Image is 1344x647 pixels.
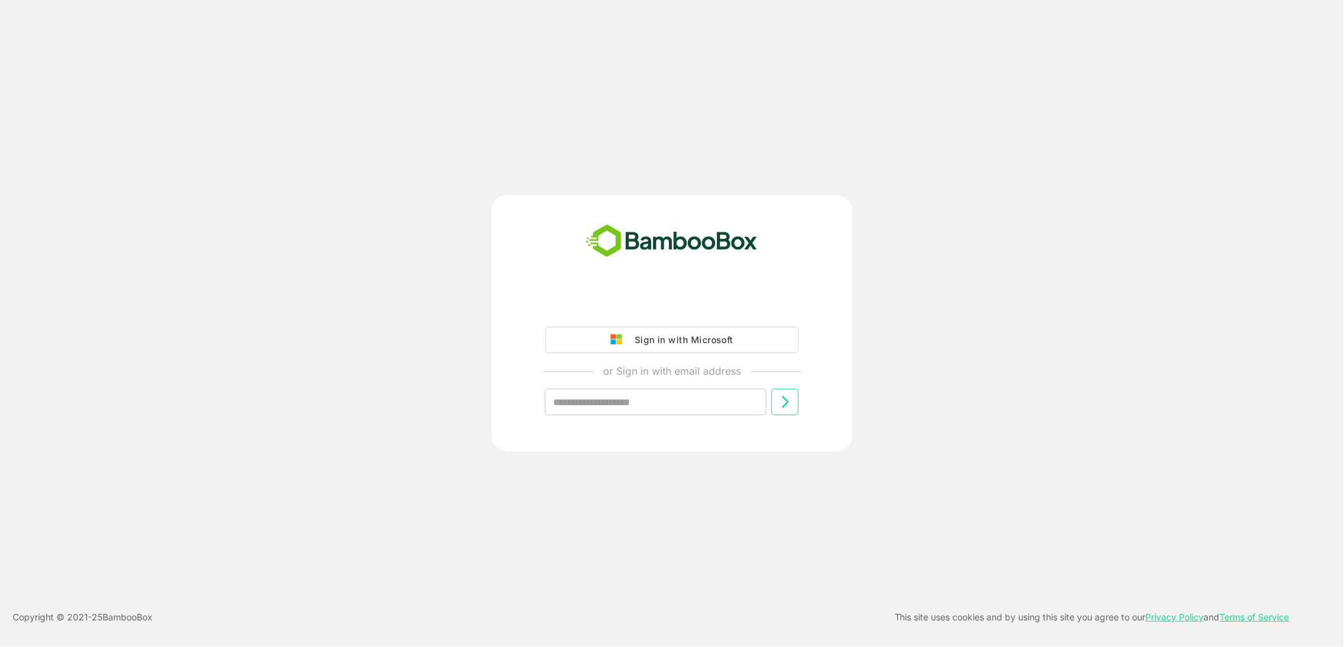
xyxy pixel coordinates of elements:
[611,334,628,346] img: google
[579,220,764,262] img: bamboobox
[895,610,1290,625] p: This site uses cookies and by using this site you agree to our and
[1220,612,1290,622] a: Terms of Service
[628,332,733,348] div: Sign in with Microsoft
[539,291,805,319] iframe: Sign in with Google Button
[1146,612,1204,622] a: Privacy Policy
[603,363,741,379] p: or Sign in with email address
[545,327,799,353] button: Sign in with Microsoft
[13,610,152,625] p: Copyright © 2021- 25 BambooBox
